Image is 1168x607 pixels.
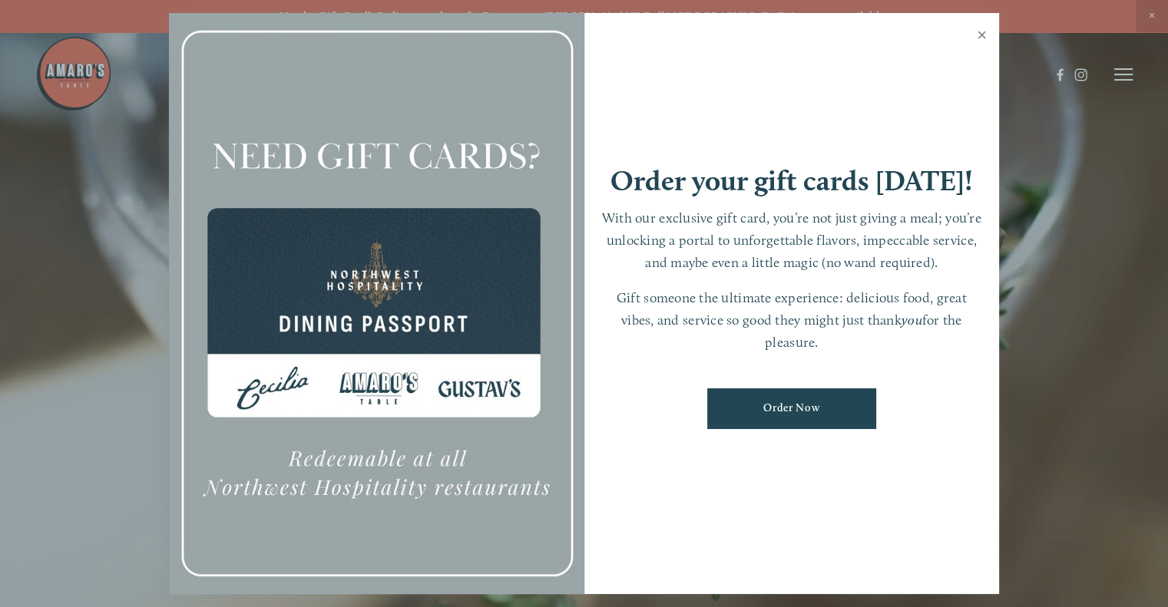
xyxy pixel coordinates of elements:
a: Order Now [707,388,876,429]
p: With our exclusive gift card, you’re not just giving a meal; you’re unlocking a portal to unforge... [600,207,984,273]
a: Close [967,15,997,58]
p: Gift someone the ultimate experience: delicious food, great vibes, and service so good they might... [600,287,984,353]
h1: Order your gift cards [DATE]! [610,167,973,195]
em: you [902,312,922,328]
